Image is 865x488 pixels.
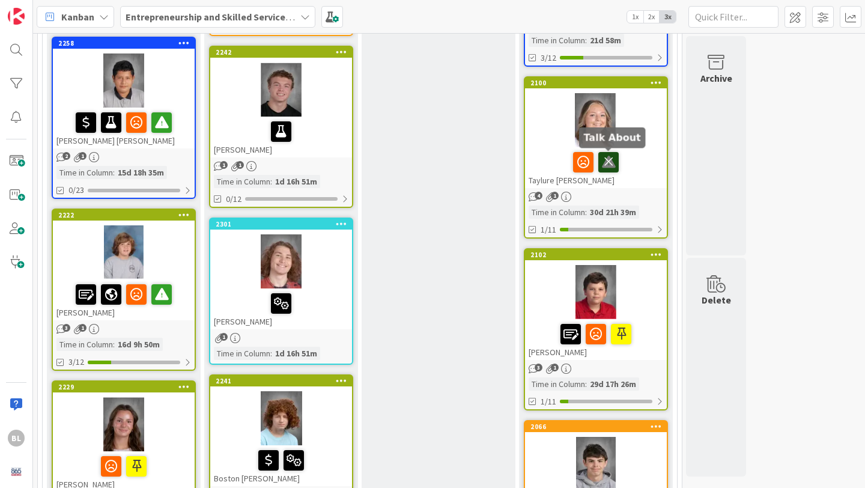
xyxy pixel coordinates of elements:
[8,430,25,447] div: BL
[58,383,195,391] div: 2229
[530,79,667,87] div: 2100
[541,52,556,64] span: 3/12
[688,6,778,28] input: Quick Filter...
[68,184,84,197] span: 0/23
[551,192,559,200] span: 1
[270,347,272,360] span: :
[529,34,585,47] div: Time in Column
[115,338,163,351] div: 16d 9h 50m
[53,38,195,148] div: 2258[PERSON_NAME] [PERSON_NAME]
[216,220,352,228] div: 2301
[535,192,542,200] span: 4
[210,219,352,329] div: 2301[PERSON_NAME]
[587,34,624,47] div: 21d 58m
[115,166,167,179] div: 15d 18h 35m
[525,249,667,260] div: 2102
[530,422,667,431] div: 2066
[68,356,84,368] span: 3/12
[535,364,542,371] span: 3
[56,338,113,351] div: Time in Column
[53,279,195,320] div: [PERSON_NAME]
[541,395,556,408] span: 1/11
[584,132,641,143] h5: Talk About
[220,333,228,341] span: 1
[236,161,244,169] span: 1
[525,249,667,360] div: 2102[PERSON_NAME]
[62,324,70,332] span: 3
[525,78,667,188] div: 2100Taylure [PERSON_NAME]
[525,78,667,88] div: 2100
[585,34,587,47] span: :
[62,152,70,160] span: 2
[210,47,352,157] div: 2242[PERSON_NAME]
[53,382,195,392] div: 2229
[210,445,352,486] div: Boston [PERSON_NAME]
[587,206,639,219] div: 30d 21h 39m
[627,11,643,23] span: 1x
[226,193,241,206] span: 0/12
[79,152,86,160] span: 1
[530,251,667,259] div: 2102
[585,377,587,391] span: :
[541,224,556,236] span: 1/11
[585,206,587,219] span: :
[214,347,270,360] div: Time in Column
[8,8,25,25] img: Visit kanbanzone.com
[8,463,25,480] img: avatar
[210,376,352,386] div: 2241
[660,11,676,23] span: 3x
[61,10,94,24] span: Kanban
[53,108,195,148] div: [PERSON_NAME] [PERSON_NAME]
[210,219,352,230] div: 2301
[210,376,352,486] div: 2241Boston [PERSON_NAME]
[216,48,352,56] div: 2242
[214,175,270,188] div: Time in Column
[270,175,272,188] span: :
[58,39,195,47] div: 2258
[53,210,195,320] div: 2222[PERSON_NAME]
[126,11,419,23] b: Entrepreneurship and Skilled Services Interventions - [DATE]-[DATE]
[525,147,667,188] div: Taylure [PERSON_NAME]
[53,210,195,221] div: 2222
[702,293,731,307] div: Delete
[525,319,667,360] div: [PERSON_NAME]
[210,117,352,157] div: [PERSON_NAME]
[587,377,639,391] div: 29d 17h 26m
[210,47,352,58] div: 2242
[529,377,585,391] div: Time in Column
[113,166,115,179] span: :
[216,377,352,385] div: 2241
[79,324,86,332] span: 1
[272,175,320,188] div: 1d 16h 51m
[525,421,667,432] div: 2066
[210,288,352,329] div: [PERSON_NAME]
[113,338,115,351] span: :
[700,71,732,85] div: Archive
[53,38,195,49] div: 2258
[529,206,585,219] div: Time in Column
[220,161,228,169] span: 1
[56,166,113,179] div: Time in Column
[643,11,660,23] span: 2x
[58,211,195,219] div: 2222
[551,364,559,371] span: 1
[272,347,320,360] div: 1d 16h 51m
